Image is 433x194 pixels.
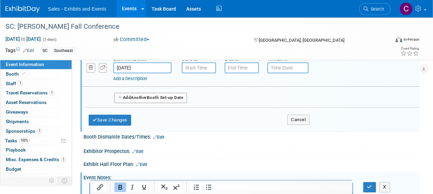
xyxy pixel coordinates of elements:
a: Asset Reservations [0,98,72,107]
td: Tags [5,47,34,55]
span: Event Information [6,62,44,67]
div: Booth Dismantle Dates/Times: [84,132,419,141]
li: – Breakout Sessions [18,133,258,140]
b: (Box Lunch available if signed up) [18,17,93,23]
a: Search [359,3,391,15]
input: Start Time [182,62,216,73]
a: Budget [0,165,72,174]
span: Booth [6,71,27,77]
img: Christine Lurz [399,2,412,15]
span: Another [131,95,147,100]
span: 100% [19,138,30,143]
span: Sponsorships [6,128,42,134]
b: 11:30 – 12:15 PM [18,79,57,85]
b: 3:30 – 4:15 PM [18,161,52,167]
span: Misc. Expenses & Credits [6,157,66,162]
a: Edit [153,135,164,140]
b: 10:30 – 11:15 AM [18,133,58,139]
span: Travel Reservations [6,90,54,95]
button: Subscript [158,182,170,192]
button: Bullet list [203,182,214,192]
span: 1 [18,81,23,86]
div: Event Rating [400,47,419,50]
b: 11:30 – 12:15 PM [18,141,57,146]
b: [DATE] [4,44,19,50]
div: In-Person [403,37,419,42]
span: Staff [6,81,23,86]
li: – Vendor Hall Open [18,113,258,119]
b: 2:30 – 3:15 PM [18,154,52,160]
li: – Vendor Setup Begins [18,10,258,16]
a: Misc. Expenses & Credits1 [0,155,72,164]
span: Search [368,7,384,12]
span: Playbook [6,147,26,153]
span: Tasks [5,138,30,143]
div: SC: [PERSON_NAME] Fall Conference [3,21,384,33]
li: – Registration Desk Open [18,119,258,126]
i: Booth reservation complete [22,72,25,76]
button: Underline [138,182,150,192]
img: Format-Inperson.png [395,37,402,42]
span: Giveaways [6,109,28,115]
i: [PERSON_NAME] [78,127,115,132]
b: 7:00 – 8:30 AM [18,58,52,64]
span: 1 [61,157,66,162]
td: Personalize Event Tab Strip [46,176,58,185]
div: Southeast [52,47,75,54]
button: Committed [111,36,152,43]
span: to [20,36,26,42]
a: Playbook [0,145,72,155]
span: [DATE] [DATE] [5,36,41,42]
button: Numbered list [191,182,202,192]
button: X [379,182,390,192]
li: – Breakout Sessions [18,161,258,168]
button: Superscript [170,182,182,192]
li: – Registration Desk Open [18,58,258,65]
b: 7:30 AM – 3:00 PM [18,51,61,57]
button: Bold [114,182,126,192]
li: – Breakout Sessions [18,92,258,99]
b: 10:30 – 11:15 AM [18,72,58,78]
div: Exhibitor Prospectus: [84,146,419,155]
span: 1 [37,128,42,133]
td: Toggle Event Tabs [58,176,72,185]
li: – Breakout Sessions [18,78,258,85]
li: – Keynote: [18,65,258,72]
input: End Time [225,62,259,73]
li: – Vendor Hall Open [18,51,258,58]
img: ExhibitDay [5,6,40,13]
span: Budget [6,166,21,172]
a: Edit [23,48,34,53]
input: Date [113,62,171,73]
a: Tasks100% [0,136,72,145]
b: 12:30 – 2:15 PM [18,147,54,153]
span: [GEOGRAPHIC_DATA], [GEOGRAPHIC_DATA] [258,38,344,43]
div: SC [40,47,50,54]
span: Shipments [6,119,29,124]
a: Edit [132,149,143,154]
a: Event Information [0,60,72,69]
b: 8:30 – 10:00 AM [18,127,55,132]
a: Add a Description [113,76,147,81]
b: [DATE] [4,3,19,9]
span: (3 days) [42,37,56,42]
a: Travel Reservations1 [0,88,72,98]
a: Giveaways [0,107,72,117]
li: – Registration Desk Open [18,37,258,44]
a: Sponsorships1 [0,127,72,136]
i: Scholastic-Sponsored [78,65,125,71]
li: – Lunch & Region Meetings [18,147,258,154]
button: Save Changes [89,115,131,126]
div: Event Format [359,36,419,46]
a: Staff1 [0,79,72,88]
button: Cancel [287,115,309,125]
b: 8:30 – 10:00 AM [18,65,55,71]
button: Italic [126,182,138,192]
span: Sales - Exhibits and Events [48,6,106,12]
a: Shipments [0,117,72,126]
li: – Keynote: [18,126,258,133]
b: [DATE] [4,106,19,112]
b: 12:30 – 2:15 PM [18,86,54,91]
span: ROI, Objectives & ROO [6,176,52,181]
b: 7:30 – 11:00 AM [18,120,55,126]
